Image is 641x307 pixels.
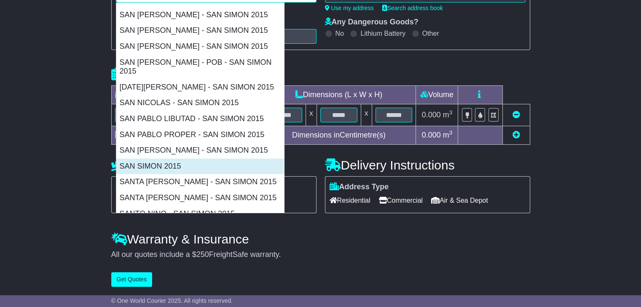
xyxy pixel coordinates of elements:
div: SANTA [PERSON_NAME] - SAN SIMON 2015 [116,174,284,190]
h4: Delivery Instructions [325,158,530,172]
h4: Pickup Instructions [111,158,316,172]
span: 0.000 [422,111,441,119]
span: Residential [330,194,370,207]
label: Address Type [330,183,389,192]
span: Air & Sea Depot [431,194,488,207]
div: SAN [PERSON_NAME] - POB - SAN SIMON 2015 [116,55,284,79]
a: Remove this item [512,111,520,119]
td: Dimensions (L x W x H) [262,86,416,104]
td: Volume [416,86,458,104]
div: SAN PABLO LIBUTAD - SAN SIMON 2015 [116,111,284,127]
label: No [335,29,344,37]
div: SANTA [PERSON_NAME] - SAN SIMON 2015 [116,190,284,206]
td: x [361,104,372,126]
sup: 3 [449,109,453,116]
div: SAN [PERSON_NAME] - SAN SIMON 2015 [116,7,284,23]
div: SAN [PERSON_NAME] - SAN SIMON 2015 [116,143,284,159]
div: SAN SIMON 2015 [116,159,284,175]
h4: Package details | [111,67,217,81]
button: Get Quotes [111,272,153,287]
sup: 3 [449,130,453,136]
td: Type [111,86,182,104]
td: Dimensions in Centimetre(s) [262,126,416,145]
div: [DATE][PERSON_NAME] - SAN SIMON 2015 [116,79,284,95]
div: All our quotes include a $ FreightSafe warranty. [111,250,530,259]
span: Commercial [379,194,423,207]
span: 250 [196,250,209,259]
span: 0.000 [422,131,441,139]
span: m [443,111,453,119]
div: SANTO NINO - SAN SIMON 2015 [116,206,284,222]
a: Search address book [382,5,443,11]
div: SAN PABLO PROPER - SAN SIMON 2015 [116,127,284,143]
div: SAN [PERSON_NAME] - SAN SIMON 2015 [116,23,284,39]
div: SAN [PERSON_NAME] - SAN SIMON 2015 [116,39,284,55]
td: x [306,104,316,126]
label: Other [422,29,439,37]
a: Use my address [325,5,374,11]
td: Total [111,126,182,145]
h4: Warranty & Insurance [111,232,530,246]
div: SAN NICOLAS - SAN SIMON 2015 [116,95,284,111]
label: Any Dangerous Goods? [325,18,418,27]
a: Add new item [512,131,520,139]
label: Lithium Battery [360,29,405,37]
span: m [443,131,453,139]
span: © One World Courier 2025. All rights reserved. [111,297,233,304]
